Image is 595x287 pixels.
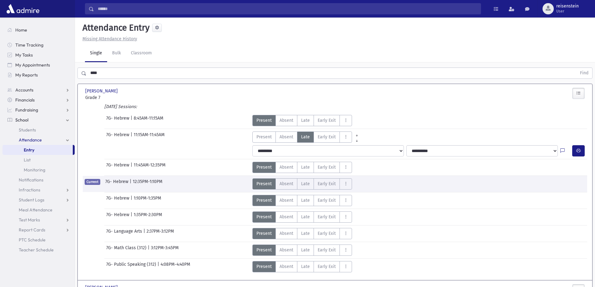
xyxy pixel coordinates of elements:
span: Report Cards [19,227,45,233]
u: Missing Attendance History [82,36,137,42]
span: My Appointments [15,62,50,68]
span: Grade 7 [85,94,163,101]
a: Entry [2,145,73,155]
span: Financials [15,97,35,103]
span: My Tasks [15,52,33,58]
span: Teacher Schedule [19,247,54,253]
span: 7G- Math Class (312) [106,245,148,256]
span: 11:15AM-11:45AM [134,131,165,143]
a: Report Cards [2,225,75,235]
span: 7G- Language Arts [106,228,143,239]
a: Bulk [107,45,126,62]
div: AttTypes [252,228,352,239]
span: 7G- Hebrew [106,162,131,173]
span: Present [256,263,272,270]
span: 11:45AM-12:35PM [134,162,166,173]
span: reisenstein [556,4,579,9]
span: Early Exit [318,263,336,270]
a: Meal Attendance [2,205,75,215]
a: Single [85,45,107,62]
span: Meal Attendance [19,207,52,213]
a: Time Tracking [2,40,75,50]
span: | [157,261,161,272]
a: My Tasks [2,50,75,60]
img: AdmirePro [5,2,41,15]
span: School [15,117,28,123]
span: Present [256,181,272,187]
span: Accounts [15,87,33,93]
span: 12:35PM-1:10PM [133,178,162,190]
span: List [24,157,31,163]
span: Present [256,134,272,140]
span: Home [15,27,27,33]
span: Late [301,134,310,140]
span: | [131,195,134,206]
span: My Reports [15,72,38,78]
span: Early Exit [318,164,336,171]
span: 3:12PM-3:45PM [151,245,179,256]
span: Absent [280,117,293,124]
span: Students [19,127,36,133]
span: Absent [280,134,293,140]
span: Test Marks [19,217,40,223]
span: Notifications [19,177,43,183]
span: Student Logs [19,197,44,203]
span: 7G- Hebrew [105,178,130,190]
span: | [148,245,151,256]
span: Present [256,214,272,220]
span: | [131,115,134,126]
span: 7G- Hebrew [106,131,131,143]
div: AttTypes [252,261,352,272]
div: AttTypes [252,245,352,256]
span: PTC Schedule [19,237,46,243]
div: AttTypes [252,195,352,206]
a: Students [2,125,75,135]
a: Classroom [126,45,157,62]
span: [PERSON_NAME] [85,88,119,94]
a: Financials [2,95,75,105]
a: Accounts [2,85,75,95]
span: Late [301,230,310,237]
button: Find [576,68,592,78]
span: | [143,228,146,239]
span: 7G- Public Speaking (312) [106,261,157,272]
a: School [2,115,75,125]
span: | [131,211,134,223]
span: | [130,178,133,190]
span: Early Exit [318,117,336,124]
input: Search [94,3,481,14]
span: Early Exit [318,214,336,220]
span: 1:35PM-2:30PM [134,211,162,223]
div: AttTypes [252,115,352,126]
span: Monitoring [24,167,45,173]
span: | [131,131,134,143]
div: AttTypes [252,162,352,173]
a: Student Logs [2,195,75,205]
span: 7G- Hebrew [106,211,131,223]
a: List [2,155,75,165]
span: Present [256,247,272,253]
span: 1:10PM-1:35PM [134,195,161,206]
span: 2:37PM-3:12PM [146,228,174,239]
span: 4:08PM-4:40PM [161,261,190,272]
span: Late [301,214,310,220]
h5: Attendance Entry [80,22,150,33]
span: Fundraising [15,107,38,113]
span: Attendance [19,137,42,143]
span: Late [301,247,310,253]
span: Present [256,164,272,171]
a: My Appointments [2,60,75,70]
a: Missing Attendance History [80,36,137,42]
a: Attendance [2,135,75,145]
a: Fundraising [2,105,75,115]
span: Early Exit [318,247,336,253]
span: Absent [280,164,293,171]
span: Current [85,179,100,185]
span: | [131,162,134,173]
span: Present [256,230,272,237]
span: Late [301,164,310,171]
a: Infractions [2,185,75,195]
span: Absent [280,230,293,237]
span: Absent [280,247,293,253]
span: Absent [280,197,293,204]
